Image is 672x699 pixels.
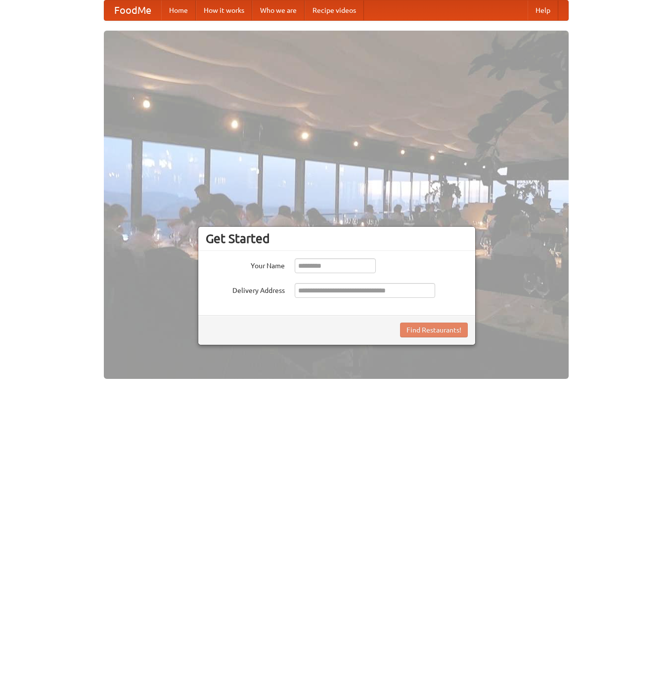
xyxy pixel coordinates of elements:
[528,0,558,20] a: Help
[206,258,285,271] label: Your Name
[161,0,196,20] a: Home
[104,0,161,20] a: FoodMe
[252,0,305,20] a: Who we are
[206,283,285,295] label: Delivery Address
[196,0,252,20] a: How it works
[305,0,364,20] a: Recipe videos
[206,231,468,246] h3: Get Started
[400,323,468,337] button: Find Restaurants!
